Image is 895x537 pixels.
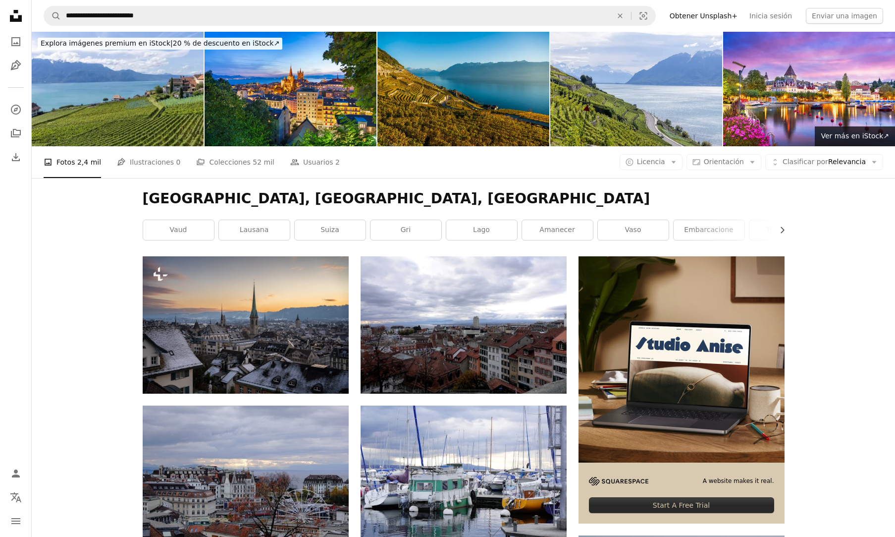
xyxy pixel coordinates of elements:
[579,256,785,463] img: file-1705123271268-c3eaf6a79b21image
[743,8,798,24] a: Inicia sesión
[370,220,441,240] a: gri
[446,220,517,240] a: lago
[143,470,349,478] a: Una vista de una ciudad con una noria en primer plano
[290,146,340,178] a: Usuarios 2
[143,220,214,240] a: Vaud
[6,32,26,52] a: Fotos
[295,220,366,240] a: Suiza
[815,126,895,146] a: Ver más en iStock↗
[32,32,288,56] a: Explora imágenes premium en iStock|20 % de descuento en iStock↗
[219,220,290,240] a: Lausana
[674,220,744,240] a: Embarcacione
[143,190,785,208] h1: [GEOGRAPHIC_DATA], [GEOGRAPHIC_DATA], [GEOGRAPHIC_DATA]
[6,100,26,119] a: Explorar
[550,32,722,146] img: Terraced Vineyards Overlooking a Lake with Snow-Capped Mountains
[361,256,567,394] img: Una vista de una ciudad desde lo alto de un edificio
[664,8,743,24] a: Obtener Unsplash+
[783,157,866,167] span: Relevancia
[6,464,26,483] a: Iniciar sesión / Registrarse
[6,487,26,507] button: Idioma
[723,32,895,146] img: Lausana, Suiza desde el paseo marítimo de Ouchy en el lago Leman
[773,220,785,240] button: desplazar lista a la derecha
[686,154,761,170] button: Orientación
[783,158,828,166] span: Clasificar por
[589,497,774,513] div: Start A Free Trial
[361,320,567,329] a: Una vista de una ciudad desde lo alto de un edificio
[6,6,26,28] a: Inicio — Unsplash
[253,157,274,168] span: 52 mil
[32,32,204,146] img: Vineyard and Village Overlooking a Lake with Mountain Views
[703,477,774,485] span: A website makes it real.
[522,220,593,240] a: amanecer
[704,158,744,166] span: Orientación
[377,32,549,146] img: Viñedos de Lavaux
[143,256,349,394] img: Una vista de una ciudad con un campanario de iglesia en el fondo
[41,39,173,47] span: Explora imágenes premium en iStock |
[117,146,180,178] a: Ilustraciones 0
[765,154,883,170] button: Clasificar porRelevancia
[620,154,683,170] button: Licencia
[143,320,349,329] a: Una vista de una ciudad con un campanario de iglesia en el fondo
[6,56,26,75] a: Ilustraciones
[579,256,785,524] a: A website makes it real.Start A Free Trial
[176,157,180,168] span: 0
[44,6,656,26] form: Encuentra imágenes en todo el sitio
[335,157,340,168] span: 2
[361,470,567,478] a: Un grupo de barcos que están sentados en el agua
[6,511,26,531] button: Menú
[589,477,648,485] img: file-1705255347840-230a6ab5bca9image
[609,6,631,25] button: Borrar
[38,38,282,50] div: 20 % de descuento en iStock ↗
[632,6,655,25] button: Búsqueda visual
[44,6,61,25] button: Buscar en Unsplash
[806,8,883,24] button: Enviar una imagen
[6,123,26,143] a: Colecciones
[821,132,889,140] span: Ver más en iStock ↗
[205,32,376,146] img: Lausana, Suiza Paisaje urbano histórico en la Hora Azul
[196,146,274,178] a: Colecciones 52 mil
[749,220,820,240] a: transporte
[6,147,26,167] a: Historial de descargas
[598,220,669,240] a: vaso
[637,158,665,166] span: Licencia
